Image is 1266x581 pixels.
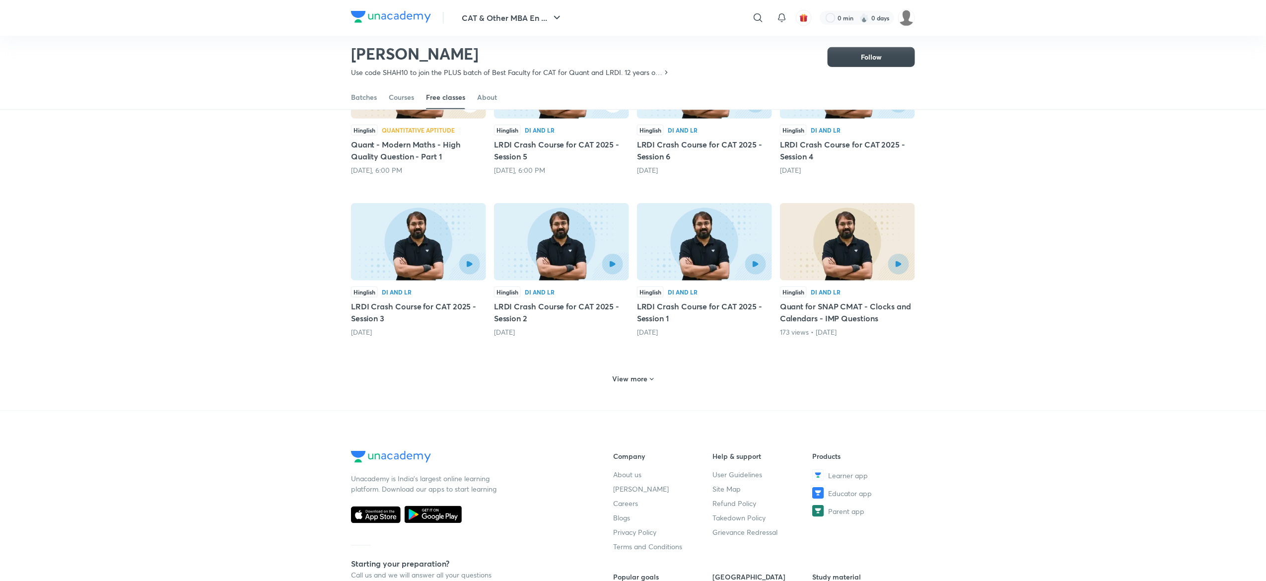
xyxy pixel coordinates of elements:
span: Careers [613,498,638,508]
div: Hinglish [780,287,807,297]
button: CAT & Other MBA En ... [456,8,569,28]
a: Privacy Policy [613,527,713,537]
a: Batches [351,85,377,109]
div: 6 days ago [780,165,915,175]
h5: LRDI Crash Course for CAT 2025 - Session 6 [637,139,772,162]
a: Refund Policy [713,498,813,508]
a: Grievance Redressal [713,527,813,537]
h6: View more [613,374,648,384]
div: 9 days ago [494,327,629,337]
div: Hinglish [494,287,521,297]
div: Today, 6:00 PM [494,165,629,175]
div: Batches [351,92,377,102]
div: Courses [389,92,414,102]
h5: Quant for SNAP CMAT - Clocks and Calendars - IMP Questions [780,300,915,324]
div: DI and LR [811,289,841,295]
a: Terms and Conditions [613,541,713,552]
span: Learner app [828,470,868,481]
h6: Help & support [713,451,813,461]
div: Tomorrow, 6:00 PM [351,165,486,175]
h6: Products [812,451,912,461]
div: DI and LR [668,289,698,295]
img: Company Logo [351,451,431,463]
img: Learner app [812,469,824,481]
h2: [PERSON_NAME] [351,44,670,64]
div: Hinglish [351,287,378,297]
div: LRDI Crash Course for CAT 2025 - Session 3 [351,203,486,337]
a: Careers [613,498,713,508]
button: avatar [796,10,812,26]
span: Educator app [828,488,872,499]
a: Site Map [713,484,813,494]
h5: LRDI Crash Course for CAT 2025 - Session 3 [351,300,486,324]
div: LRDI Crash Course for CAT 2025 - Session 1 [637,203,772,337]
img: streak [859,13,869,23]
div: Free classes [426,92,465,102]
div: 173 views • 13 days ago [780,327,915,337]
div: Quant for SNAP CMAT - Clocks and Calendars - IMP Questions [780,203,915,337]
a: [PERSON_NAME] [613,484,713,494]
img: Parent app [812,505,824,517]
a: Parent app [812,505,912,517]
span: Parent app [828,506,864,516]
img: Company Logo [351,11,431,23]
div: Hinglish [637,287,664,297]
span: Follow [861,52,882,62]
h5: Quant - Modern Maths - High Quality Question - Part 1 [351,139,486,162]
h5: Starting your preparation? [351,558,581,570]
h5: LRDI Crash Course for CAT 2025 - Session 2 [494,300,629,324]
div: DI and LR [811,127,841,133]
div: About [477,92,497,102]
a: Company Logo [351,11,431,25]
div: 8 days ago [351,327,486,337]
div: DI and LR [525,127,555,133]
a: Courses [389,85,414,109]
a: Learner app [812,469,912,481]
h5: LRDI Crash Course for CAT 2025 - Session 4 [780,139,915,162]
button: Follow [828,47,915,67]
img: Nilesh [898,9,915,26]
a: Takedown Policy [713,512,813,523]
h5: LRDI Crash Course for CAT 2025 - Session 5 [494,139,629,162]
div: Hinglish [780,125,807,136]
p: Unacademy is India’s largest online learning platform. Download our apps to start learning [351,473,500,494]
div: Quantitative Aptitude [382,127,455,133]
div: DI and LR [382,289,412,295]
div: 11 days ago [637,327,772,337]
div: Hinglish [494,125,521,136]
a: About us [613,469,713,480]
h5: LRDI Crash Course for CAT 2025 - Session 1 [637,300,772,324]
a: Blogs [613,512,713,523]
div: Hinglish [637,125,664,136]
div: DI and LR [525,289,555,295]
img: Educator app [812,487,824,499]
a: About [477,85,497,109]
div: DI and LR [668,127,698,133]
div: 2 days ago [637,165,772,175]
div: LRDI Crash Course for CAT 2025 - Session 2 [494,203,629,337]
a: User Guidelines [713,469,813,480]
a: Company Logo [351,451,581,465]
a: Free classes [426,85,465,109]
img: avatar [799,13,808,22]
p: Use code SHAH10 to join the PLUS batch of Best Faculty for CAT for Quant and LRDI. 12 years of Te... [351,68,662,77]
h6: Company [613,451,713,461]
div: Hinglish [351,125,378,136]
a: Educator app [812,487,912,499]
